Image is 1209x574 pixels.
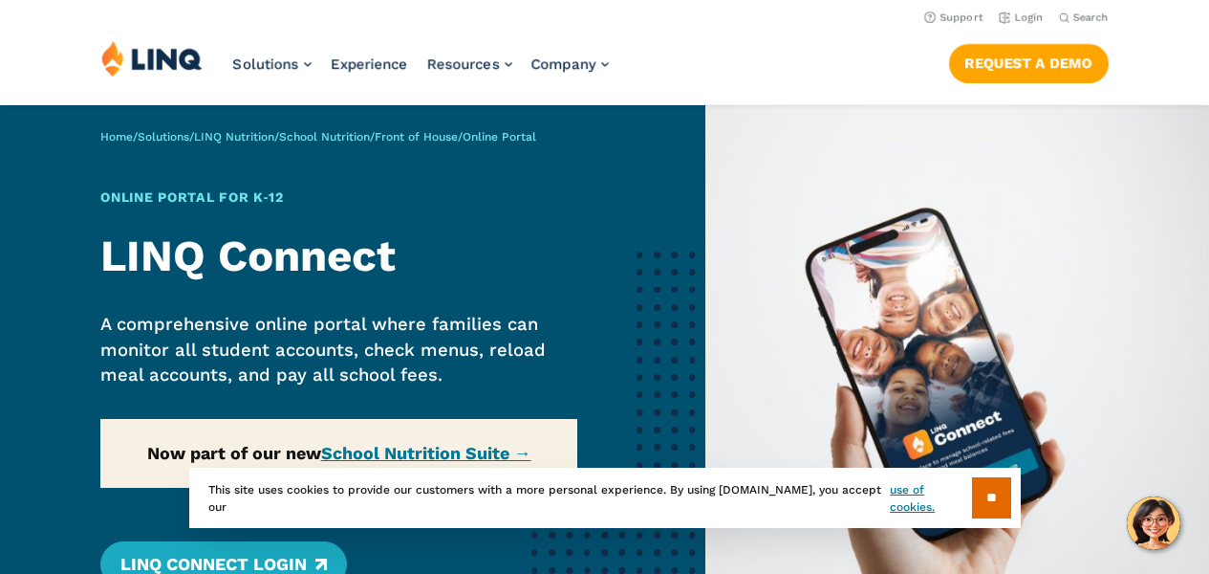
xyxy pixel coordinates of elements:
[233,40,609,103] nav: Primary Navigation
[100,130,536,143] span: / / / / /
[233,55,312,73] a: Solutions
[101,40,203,77] img: LINQ | K‑12 Software
[427,55,512,73] a: Resources
[147,443,531,463] strong: Now part of our new
[949,44,1109,82] a: Request a Demo
[427,55,500,73] span: Resources
[531,55,609,73] a: Company
[463,130,536,143] span: Online Portal
[100,312,576,387] p: A comprehensive online portal where families can monitor all student accounts, check menus, reloa...
[999,11,1044,24] a: Login
[100,231,396,281] strong: LINQ Connect
[924,11,983,24] a: Support
[233,55,299,73] span: Solutions
[138,130,189,143] a: Solutions
[331,55,408,73] a: Experience
[1073,11,1109,24] span: Search
[189,468,1021,528] div: This site uses cookies to provide our customers with a more personal experience. By using [DOMAIN...
[100,188,576,208] h1: Online Portal for K‑12
[1127,497,1180,550] button: Hello, have a question? Let’s chat.
[100,130,133,143] a: Home
[375,130,458,143] a: Front of House
[531,55,596,73] span: Company
[949,40,1109,82] nav: Button Navigation
[194,130,274,143] a: LINQ Nutrition
[890,481,971,516] a: use of cookies.
[279,130,370,143] a: School Nutrition
[1059,11,1109,25] button: Open Search Bar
